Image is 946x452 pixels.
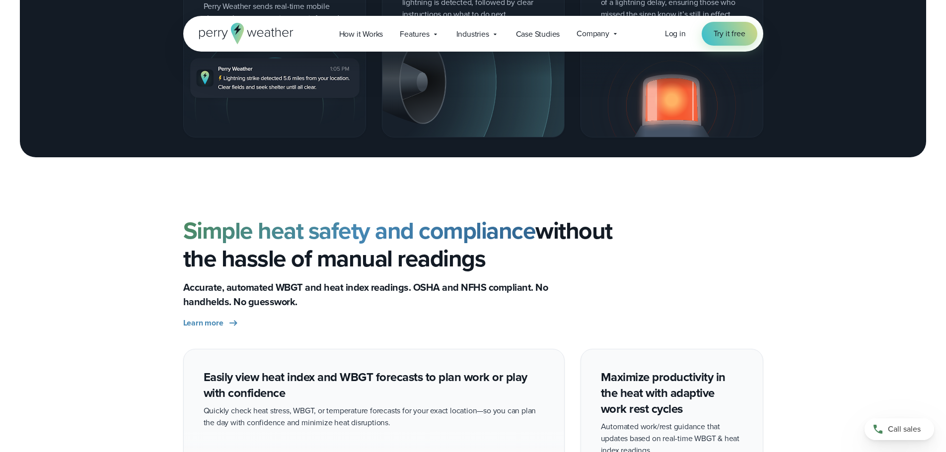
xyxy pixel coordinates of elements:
[382,28,564,137] img: outdoor warning system
[183,317,223,329] span: Learn more
[183,213,536,248] strong: Simple heat safety and compliance
[577,28,609,40] span: Company
[339,28,383,40] span: How it Works
[183,217,763,272] h2: without the hassle of manual readings
[183,280,581,309] p: Accurate, automated WBGT and heat index readings. OSHA and NFHS compliant. No handhelds. No guess...
[400,28,429,40] span: Features
[865,418,934,440] a: Call sales
[714,28,745,40] span: Try it free
[665,28,686,40] a: Log in
[888,423,921,435] span: Call sales
[581,50,763,137] img: lightning alert
[702,22,757,46] a: Try it free
[516,28,560,40] span: Case Studies
[331,24,392,44] a: How it Works
[456,28,489,40] span: Industries
[508,24,569,44] a: Case Studies
[183,317,239,329] a: Learn more
[665,28,686,39] span: Log in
